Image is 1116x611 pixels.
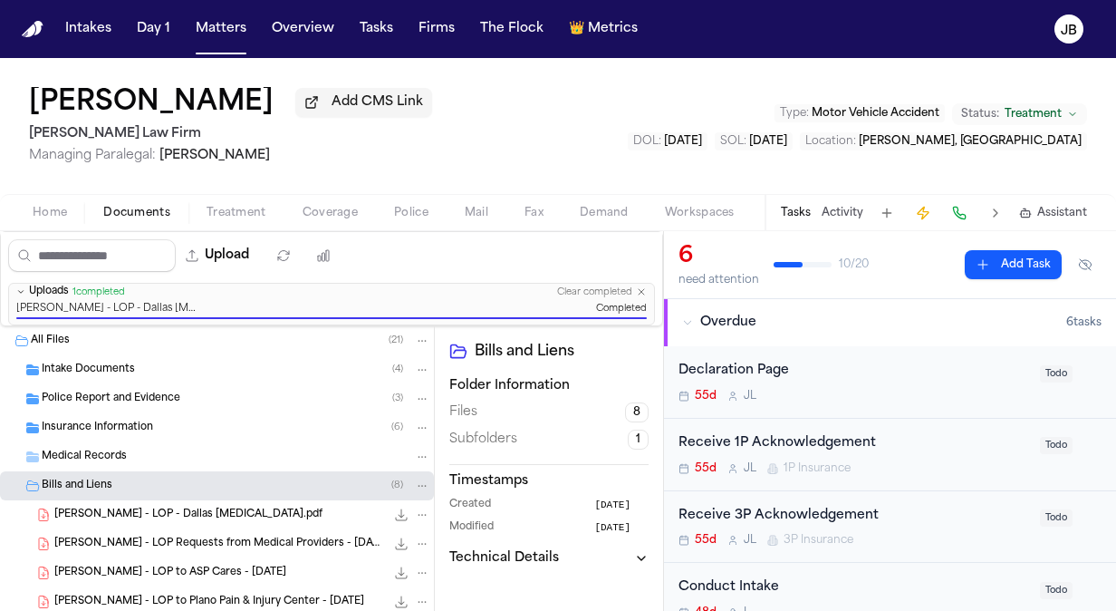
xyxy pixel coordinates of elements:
[465,206,488,220] span: Mail
[1061,24,1077,37] text: JB
[1040,509,1073,527] span: Todo
[524,206,544,220] span: Fax
[664,136,702,147] span: [DATE]
[391,422,403,432] span: ( 6 )
[665,206,735,220] span: Workspaces
[130,13,178,45] button: Day 1
[389,335,403,345] span: ( 21 )
[594,498,649,513] button: [DATE]
[744,533,756,548] span: J L
[628,430,649,450] span: 1
[822,206,863,220] button: Activity
[449,549,559,567] h3: Technical Details
[774,104,945,122] button: Edit Type: Motor Vehicle Accident
[449,498,491,513] span: Created
[473,13,551,45] button: The Flock
[1040,437,1073,454] span: Todo
[42,450,127,465] span: Medical Records
[678,273,759,287] div: need attention
[784,461,851,476] span: 1P Insurance
[159,149,270,162] span: [PERSON_NAME]
[58,13,119,45] button: Intakes
[1040,582,1073,599] span: Todo
[394,206,428,220] span: Police
[29,87,274,120] button: Edit matter name
[29,123,432,145] h2: [PERSON_NAME] Law Firm
[449,472,649,490] h3: Timestamps
[664,491,1116,564] div: Open task: Receive 3P Acknowledgement
[42,479,112,494] span: Bills and Liens
[695,461,717,476] span: 55d
[596,303,647,316] span: Completed
[352,13,400,45] button: Tasks
[29,149,156,162] span: Managing Paralegal:
[678,242,759,271] div: 6
[1037,206,1087,220] span: Assistant
[780,108,809,119] span: Type :
[8,239,176,272] input: Search files
[812,108,939,119] span: Motor Vehicle Accident
[16,303,197,316] span: [PERSON_NAME] - LOP - Dallas [MEDICAL_DATA].pdf
[720,136,746,147] span: SOL :
[42,363,135,378] span: Intake Documents
[265,13,342,45] button: Overview
[22,21,43,38] a: Home
[678,433,1029,454] div: Receive 1P Acknowledgement
[392,364,403,374] span: ( 4 )
[695,533,717,548] span: 55d
[103,206,170,220] span: Documents
[562,13,645,45] button: crownMetrics
[557,286,632,298] button: Clear completed
[569,20,584,38] span: crown
[1040,365,1073,383] span: Todo
[678,361,1029,382] div: Declaration Page
[1069,250,1102,279] button: Hide completed tasks (⌘⇧H)
[664,419,1116,491] div: Open task: Receive 1P Acknowledgement
[1066,315,1102,330] span: 6 task s
[449,549,649,567] button: Technical Details
[54,537,385,552] span: [PERSON_NAME] - LOP Requests from Medical Providers - [DATE]
[781,206,811,220] button: Tasks
[9,284,654,301] button: Uploads1completedClear completed
[588,20,638,38] span: Metrics
[800,132,1087,150] button: Edit Location: McKinney, TX
[33,206,67,220] span: Home
[303,206,358,220] span: Coverage
[54,566,286,581] span: [PERSON_NAME] - LOP to ASP Cares - [DATE]
[784,533,853,548] span: 3P Insurance
[805,136,856,147] span: Location :
[188,13,254,45] a: Matters
[580,206,629,220] span: Demand
[874,200,900,226] button: Add Task
[633,136,661,147] span: DOL :
[29,286,69,299] span: Uploads
[72,286,125,298] span: 1 completed
[392,564,410,582] button: Download O. Bowerman - LOP to ASP Cares - 9.17.25
[700,314,756,332] span: Overdue
[54,508,322,523] span: [PERSON_NAME] - LOP - Dallas [MEDICAL_DATA].pdf
[947,200,972,226] button: Make a Call
[839,257,869,272] span: 10 / 20
[411,13,462,45] button: Firms
[625,402,649,422] span: 8
[952,103,1087,125] button: Change status from Treatment
[392,593,410,611] button: Download O. Bowerman - LOP to Plano Pain & Injury Center - 7.29.25
[859,136,1082,147] span: [PERSON_NAME], [GEOGRAPHIC_DATA]
[392,393,403,403] span: ( 3 )
[449,520,494,536] span: Modified
[965,250,1062,279] button: Add Task
[475,341,649,363] h2: Bills and Liens
[207,206,266,220] span: Treatment
[391,480,403,490] span: ( 8 )
[29,87,274,120] h1: [PERSON_NAME]
[176,239,260,272] button: Upload
[695,389,717,403] span: 55d
[1019,206,1087,220] button: Assistant
[54,595,364,610] span: [PERSON_NAME] - LOP to Plano Pain & Injury Center - [DATE]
